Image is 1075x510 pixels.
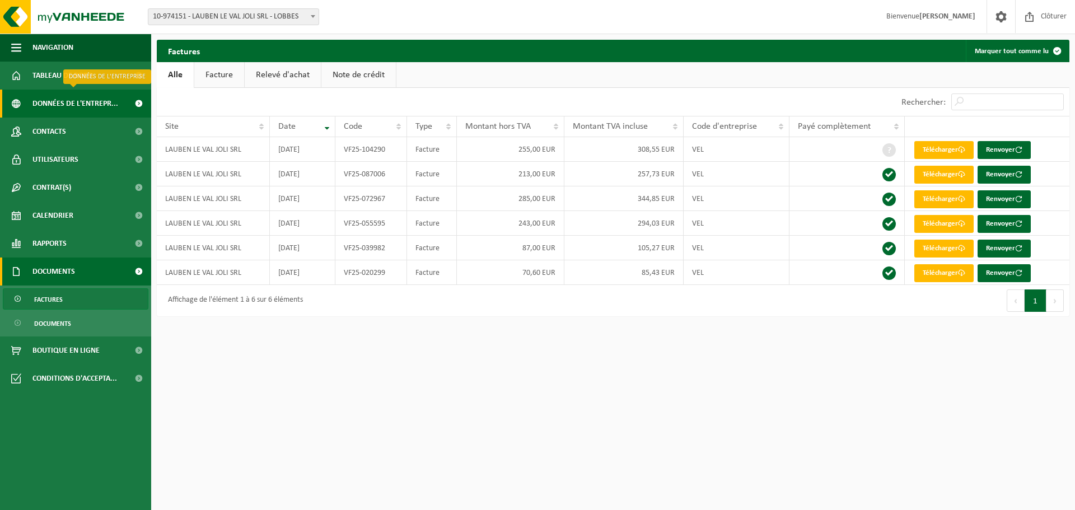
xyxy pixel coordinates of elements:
td: 257,73 EUR [564,162,683,186]
td: 285,00 EUR [457,186,564,211]
td: 255,00 EUR [457,137,564,162]
a: Télécharger [914,166,974,184]
button: Next [1046,289,1064,312]
span: Navigation [32,34,73,62]
td: LAUBEN LE VAL JOLI SRL [157,137,270,162]
td: VEL [684,137,790,162]
a: Télécharger [914,190,974,208]
span: Boutique en ligne [32,336,100,364]
td: VEL [684,236,790,260]
span: Conditions d'accepta... [32,364,117,392]
td: VEL [684,162,790,186]
a: Documents [3,312,148,334]
td: VEL [684,211,790,236]
a: Note de crédit [321,62,396,88]
td: Facture [407,211,457,236]
td: 308,55 EUR [564,137,683,162]
td: VEL [684,186,790,211]
td: VF25-055595 [335,211,408,236]
td: Facture [407,186,457,211]
td: VEL [684,260,790,285]
span: Montant hors TVA [465,122,531,131]
button: Renvoyer [978,264,1031,282]
button: Renvoyer [978,190,1031,208]
span: Calendrier [32,202,73,230]
td: VF25-039982 [335,236,408,260]
span: Documents [32,258,75,286]
a: Télécharger [914,264,974,282]
td: VF25-104290 [335,137,408,162]
a: Relevé d'achat [245,62,321,88]
td: 70,60 EUR [457,260,564,285]
a: Télécharger [914,141,974,159]
td: LAUBEN LE VAL JOLI SRL [157,162,270,186]
td: VF25-072967 [335,186,408,211]
td: 344,85 EUR [564,186,683,211]
span: Données de l'entrepr... [32,90,118,118]
td: 213,00 EUR [457,162,564,186]
td: Facture [407,137,457,162]
span: Code [344,122,362,131]
span: Date [278,122,296,131]
div: Affichage de l'élément 1 à 6 sur 6 éléments [162,291,303,311]
span: Rapports [32,230,67,258]
button: Renvoyer [978,141,1031,159]
td: Facture [407,260,457,285]
td: Facture [407,162,457,186]
a: Factures [3,288,148,310]
button: Renvoyer [978,215,1031,233]
td: 105,27 EUR [564,236,683,260]
td: LAUBEN LE VAL JOLI SRL [157,260,270,285]
a: Facture [194,62,244,88]
td: 294,03 EUR [564,211,683,236]
strong: [PERSON_NAME] [919,12,975,21]
span: 10-974151 - LAUBEN LE VAL JOLI SRL - LOBBES [148,8,319,25]
td: [DATE] [270,260,335,285]
button: Previous [1007,289,1025,312]
span: Factures [34,289,63,310]
td: Facture [407,236,457,260]
td: LAUBEN LE VAL JOLI SRL [157,236,270,260]
button: 1 [1025,289,1046,312]
td: LAUBEN LE VAL JOLI SRL [157,211,270,236]
span: Site [165,122,179,131]
td: [DATE] [270,211,335,236]
label: Rechercher: [901,98,946,107]
span: Contrat(s) [32,174,71,202]
h2: Factures [157,40,211,62]
span: Contacts [32,118,66,146]
td: VF25-020299 [335,260,408,285]
button: Renvoyer [978,240,1031,258]
span: Payé complètement [798,122,871,131]
td: 85,43 EUR [564,260,683,285]
td: VF25-087006 [335,162,408,186]
span: Utilisateurs [32,146,78,174]
td: [DATE] [270,236,335,260]
td: LAUBEN LE VAL JOLI SRL [157,186,270,211]
button: Marquer tout comme lu [966,40,1068,62]
span: Tableau de bord [32,62,93,90]
span: Code d'entreprise [692,122,757,131]
td: [DATE] [270,137,335,162]
td: [DATE] [270,162,335,186]
td: 243,00 EUR [457,211,564,236]
span: Type [415,122,432,131]
button: Renvoyer [978,166,1031,184]
a: Alle [157,62,194,88]
span: Montant TVA incluse [573,122,648,131]
td: [DATE] [270,186,335,211]
td: 87,00 EUR [457,236,564,260]
span: 10-974151 - LAUBEN LE VAL JOLI SRL - LOBBES [148,9,319,25]
a: Télécharger [914,215,974,233]
span: Documents [34,313,71,334]
a: Télécharger [914,240,974,258]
